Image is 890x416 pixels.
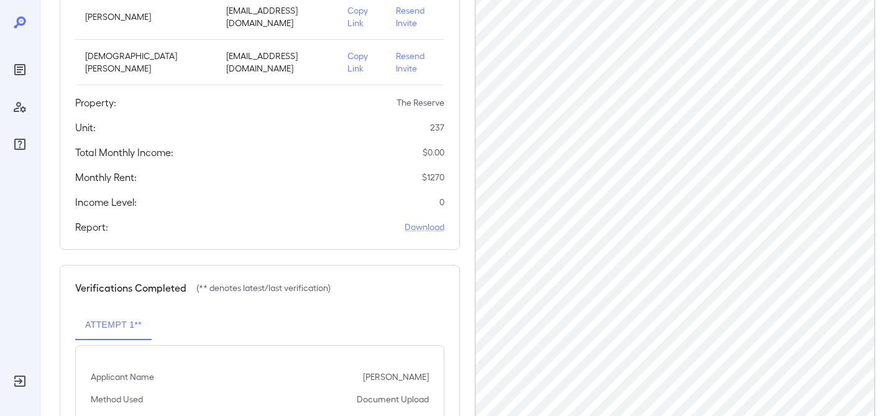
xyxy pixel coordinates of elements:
p: [DEMOGRAPHIC_DATA][PERSON_NAME] [85,50,206,75]
p: Document Upload [357,393,429,405]
a: Download [405,221,444,233]
h5: Income Level: [75,195,137,210]
h5: Total Monthly Income: [75,145,173,160]
p: Method Used [91,393,143,405]
p: [PERSON_NAME] [363,371,429,383]
p: Resend Invite [396,4,434,29]
div: Manage Users [10,97,30,117]
div: Log Out [10,371,30,391]
div: FAQ [10,134,30,154]
p: 237 [430,121,444,134]
h5: Report: [75,220,108,234]
p: $ 0.00 [423,146,444,159]
p: Resend Invite [396,50,434,75]
div: Reports [10,60,30,80]
p: $ 1270 [422,171,444,183]
button: Attempt 1** [75,310,152,340]
p: Applicant Name [91,371,154,383]
h5: Unit: [75,120,96,135]
p: (** denotes latest/last verification) [196,282,331,294]
p: Copy Link [347,4,376,29]
h5: Property: [75,95,116,110]
p: [EMAIL_ADDRESS][DOMAIN_NAME] [226,4,328,29]
p: The Reserve [397,96,444,109]
p: [PERSON_NAME] [85,11,206,23]
p: Copy Link [347,50,376,75]
p: 0 [439,196,444,208]
p: [EMAIL_ADDRESS][DOMAIN_NAME] [226,50,328,75]
h5: Monthly Rent: [75,170,137,185]
h5: Verifications Completed [75,280,186,295]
